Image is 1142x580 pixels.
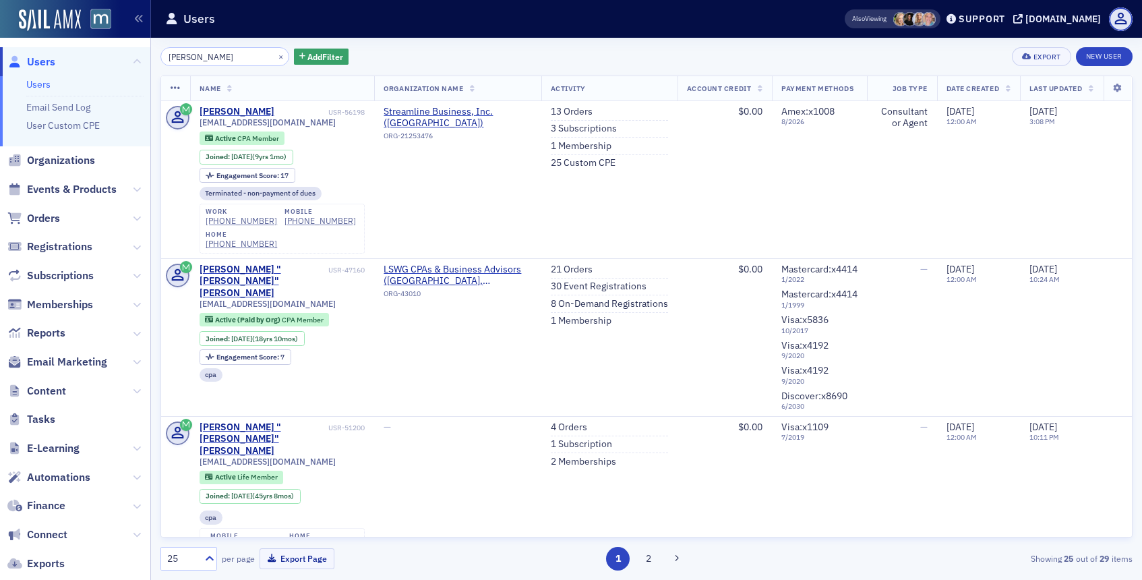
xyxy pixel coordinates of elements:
span: Joined : [206,492,231,500]
span: $0.00 [738,105,762,117]
span: Joined : [206,335,231,343]
span: Joined : [206,152,231,161]
div: Terminated - non-payment of dues [200,187,322,200]
span: Amex : x1008 [781,105,835,117]
span: [DATE] [1029,421,1057,433]
img: SailAMX [90,9,111,30]
div: Engagement Score: 17 [200,168,295,183]
span: Registrations [27,239,92,254]
span: Activity [551,84,586,93]
a: 25 Custom CPE [551,157,615,169]
div: 25 [167,552,197,566]
div: Active: Active: Life Member [200,471,284,484]
a: Registrations [7,239,92,254]
div: 17 [216,172,289,179]
label: per page [222,552,255,564]
a: [PHONE_NUMBER] [206,239,277,249]
strong: 25 [1062,552,1076,564]
span: Events & Products [27,182,117,197]
span: — [920,263,928,275]
a: 1 Subscription [551,438,612,451]
span: Account Credit [687,84,751,93]
a: Email Send Log [26,101,90,113]
img: SailAMX [19,9,81,31]
span: 7 / 2019 [781,433,858,442]
span: Exports [27,556,65,571]
span: [DATE] [231,334,252,343]
a: [PERSON_NAME] "[PERSON_NAME]" [PERSON_NAME] [200,422,326,457]
span: Lauren McDonough [903,12,917,26]
span: Active [215,134,237,143]
span: Visa : x4192 [781,364,829,376]
span: [DATE] [231,152,252,161]
a: 13 Orders [551,106,593,118]
time: 12:00 AM [946,117,977,126]
div: (45yrs 8mos) [231,492,294,500]
a: New User [1076,47,1133,66]
span: $0.00 [738,421,762,433]
span: Last Updated [1029,84,1082,93]
div: Support [959,13,1005,25]
span: Automations [27,470,90,485]
div: USR-51200 [328,424,365,432]
span: Payment Methods [781,84,853,93]
a: 3 Subscriptions [551,123,617,135]
div: Joined: 2006-09-27 00:00:00 [200,331,305,346]
div: [DOMAIN_NAME] [1025,13,1101,25]
button: [DOMAIN_NAME] [1013,14,1106,24]
a: Connect [7,527,67,542]
a: [PHONE_NUMBER] [206,216,277,226]
time: 10:24 AM [1029,274,1060,284]
a: [PERSON_NAME] [200,106,274,118]
span: Reports [27,326,65,341]
a: 30 Event Registrations [551,281,647,293]
span: CPA Member [237,134,279,143]
a: LSWG CPAs & Business Advisors ([GEOGRAPHIC_DATA], [GEOGRAPHIC_DATA]) [384,264,531,287]
span: Finance [27,498,65,513]
div: USR-56198 [276,108,365,117]
div: [PHONE_NUMBER] [284,216,356,226]
button: Export Page [260,548,334,569]
span: Organization Name [384,84,463,93]
span: Email Marketing [27,355,107,370]
span: Job Type [893,84,928,93]
div: Consultant or Agent [876,106,928,129]
span: — [384,421,391,433]
button: AddFilter [294,49,349,65]
span: Emily Trott [912,12,926,26]
h1: Users [183,11,215,27]
time: 12:00 AM [946,274,977,284]
span: [EMAIL_ADDRESS][DOMAIN_NAME] [200,457,336,467]
span: Connect [27,527,67,542]
span: Rebekah Olson [893,12,907,26]
a: Organizations [7,153,95,168]
a: 21 Orders [551,264,593,276]
span: Streamline Business, Inc. (Cockeysville) [384,106,531,129]
time: 3:08 PM [1029,117,1055,126]
span: Discover : x8690 [781,390,847,402]
a: Subscriptions [7,268,94,283]
span: 9 / 2020 [781,351,858,360]
button: 2 [637,547,661,571]
span: [DATE] [946,105,974,117]
a: Tasks [7,412,55,427]
span: Visa : x4192 [781,339,829,351]
strong: 29 [1098,552,1112,564]
a: Finance [7,498,65,513]
div: cpa [200,511,223,524]
span: Users [27,55,55,69]
span: $0.00 [738,263,762,275]
span: Mastercard : x4414 [781,263,858,275]
span: [EMAIL_ADDRESS][DOMAIN_NAME] [200,117,336,127]
div: Joined: 1979-11-16 00:00:00 [200,489,301,504]
span: Content [27,384,66,399]
a: Active (Paid by Org) CPA Member [205,315,323,324]
div: cpa [200,368,223,382]
span: Mastercard : x4414 [781,288,858,300]
span: 9 / 2020 [781,377,858,386]
span: [DATE] [231,491,252,500]
div: Active: Active: CPA Member [200,132,285,145]
span: [DATE] [1029,105,1057,117]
